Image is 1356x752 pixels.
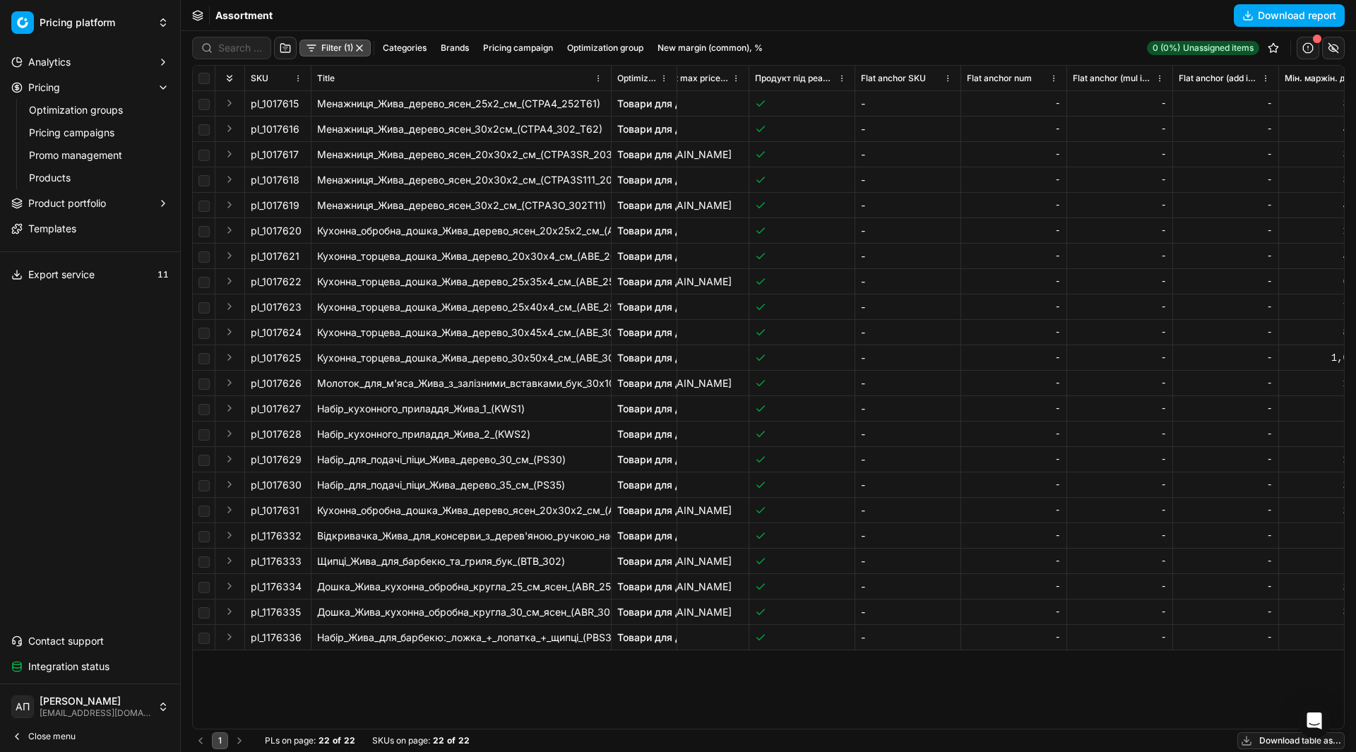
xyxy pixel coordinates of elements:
[967,198,1061,213] div: -
[333,735,341,746] strong: of
[221,501,238,518] button: Expand
[1179,97,1273,111] div: -
[1073,427,1167,441] div: -
[1179,351,1273,365] div: -
[649,402,743,416] div: -
[617,427,701,441] a: Товари для дому
[192,732,248,749] nav: pagination
[251,122,299,136] span: pl_1017616
[221,247,238,264] button: Expand
[221,578,238,595] button: Expand
[617,148,701,162] a: Товари для дому
[1179,453,1273,467] div: -
[251,376,302,390] span: pl_1017626
[617,529,701,543] a: Товари для дому
[1179,554,1273,568] div: -
[967,173,1061,187] div: -
[1179,148,1273,162] div: -
[617,554,701,568] a: Товари для дому
[6,727,174,746] button: Close menu
[251,224,302,238] span: pl_1017620
[251,478,302,492] span: pl_1017630
[458,735,470,746] strong: 22
[221,476,238,493] button: Expand
[649,427,743,441] div: -
[1179,580,1273,594] div: -
[28,222,76,236] span: Templates
[1183,42,1254,54] span: Unassigned items
[317,198,605,213] div: Менажниця_Жива_дерево_ясен_30х2_см_(CTPА3О_302Т11)
[477,40,559,56] button: Pricing campaign
[221,222,238,239] button: Expand
[861,402,955,416] div: -
[221,298,238,315] button: Expand
[218,41,262,55] input: Search by SKU or title
[861,631,955,645] div: -
[617,122,701,136] a: Товари для дому
[221,527,238,544] button: Expand
[265,735,316,746] span: PLs on page :
[967,580,1061,594] div: -
[317,376,605,390] div: Молоток_для_м'яса_Жива_з_залізними_вставками_бук_30х10_см_(HMIB_3010)
[649,503,743,518] div: [DOMAIN_NAME]
[251,605,301,619] span: pl_1176335
[28,55,71,69] span: Analytics
[1179,326,1273,340] div: -
[861,529,955,543] div: -
[317,300,605,314] div: Кухонна_торцева_дошка_Жива_дерево_25х40х4_см_(ABE_25404)
[861,224,955,238] div: -
[317,326,605,340] div: Кухонна_торцева_дошка_Жива_дерево_30х45х4_см_(ABE_30454)
[861,478,955,492] div: -
[649,453,743,467] div: -
[617,73,657,84] span: Optimization group
[649,73,729,84] span: Market max price competitor name
[617,198,701,213] a: Товари для дому
[649,376,743,390] div: [DOMAIN_NAME]
[861,351,955,365] div: -
[221,273,238,290] button: Expand
[317,351,605,365] div: Кухонна_торцева_дошка_Жива_дерево_30х50х4_см_(ABE_30504)
[967,376,1061,390] div: -
[251,503,299,518] span: pl_1017631
[649,326,743,340] div: -
[251,198,299,213] span: pl_1017619
[317,580,605,594] div: Дошка_Жива_кухонна_обробна_кругла_25_см_ясен_(ABR_252)
[1073,249,1167,263] div: -
[617,376,701,390] a: Товари для дому
[861,97,955,111] div: -
[317,122,605,136] div: Менажниця_Жива_дерево_ясен_30х2см_(CTPA4_302_Т62)
[6,630,174,652] button: Contact support
[1073,122,1167,136] div: -
[6,6,174,40] button: Pricing platform
[23,145,157,165] a: Promo management
[251,326,302,340] span: pl_1017624
[40,708,152,719] span: [EMAIL_ADDRESS][DOMAIN_NAME]
[649,148,743,162] div: [DOMAIN_NAME]
[1073,376,1167,390] div: -
[221,95,238,112] button: Expand
[221,603,238,620] button: Expand
[1179,631,1273,645] div: -
[1179,249,1273,263] div: -
[221,323,238,340] button: Expand
[861,503,955,518] div: -
[617,580,701,594] a: Товари для дому
[1179,198,1273,213] div: -
[215,8,273,23] nav: breadcrumb
[6,655,174,678] button: Integration status
[433,735,444,746] strong: 22
[221,628,238,645] button: Expand
[435,40,475,56] button: Brands
[221,70,238,87] button: Expand all
[1073,402,1167,416] div: -
[6,217,174,240] a: Templates
[40,695,152,708] span: [PERSON_NAME]
[317,605,605,619] div: Дошка_Жива_кухонна_обробна_кругла_30_см_ясен_(ABR_302)
[317,73,335,84] span: Title
[861,173,955,187] div: -
[1073,173,1167,187] div: -
[1179,300,1273,314] div: -
[251,427,302,441] span: pl_1017628
[317,427,605,441] div: Набір_кухонного_приладдя_Жива_2_(KWS2)
[1073,554,1167,568] div: -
